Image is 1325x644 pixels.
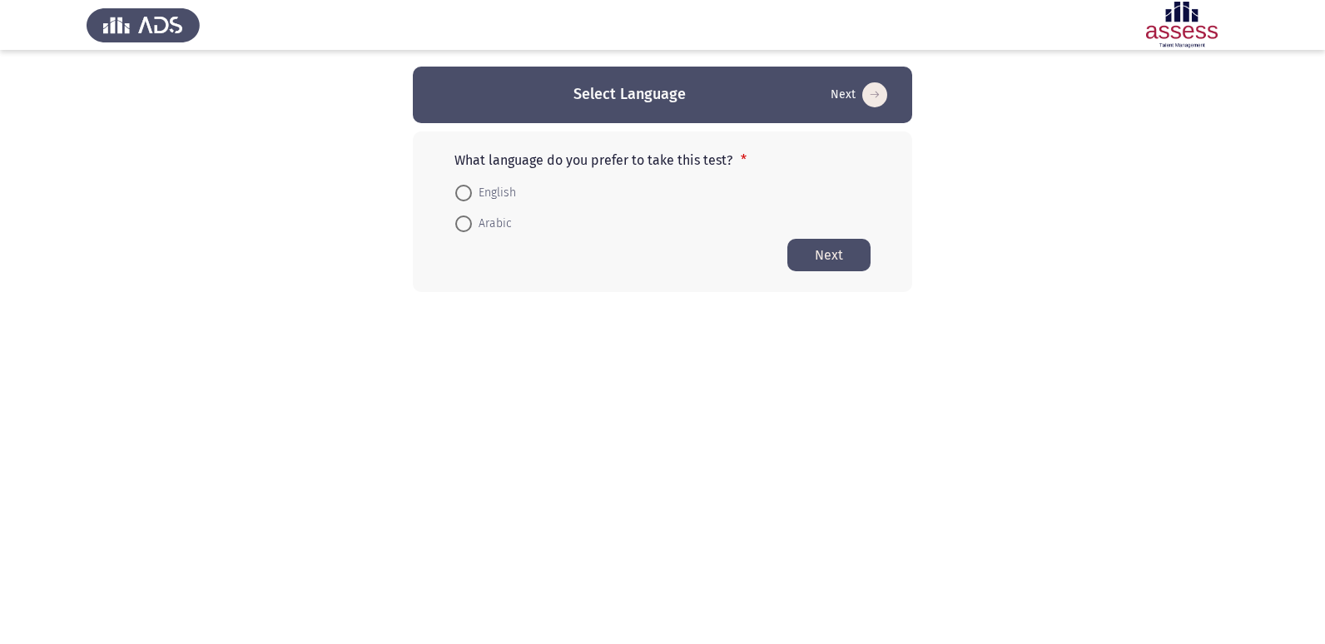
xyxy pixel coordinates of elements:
[472,214,512,234] span: Arabic
[472,183,516,203] span: English
[1125,2,1238,48] img: Assessment logo of OCM R1 ASSESS
[787,239,871,271] button: Start assessment
[454,152,871,168] p: What language do you prefer to take this test?
[573,84,686,105] h3: Select Language
[87,2,200,48] img: Assess Talent Management logo
[826,82,892,108] button: Start assessment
